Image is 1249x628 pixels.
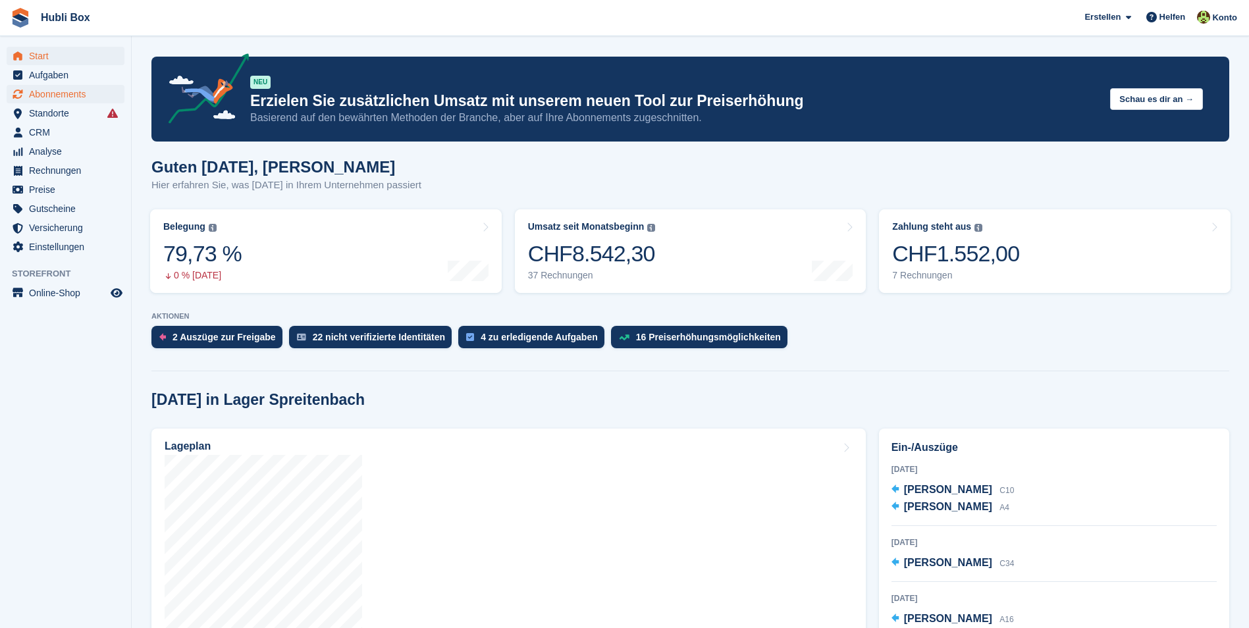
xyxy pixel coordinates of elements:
span: Aufgaben [29,66,108,84]
div: Zahlung steht aus [892,221,971,232]
span: Storefront [12,267,131,280]
a: menu [7,47,124,65]
span: [PERSON_NAME] [904,484,992,495]
div: CHF1.552,00 [892,240,1019,267]
a: Belegung 79,73 % 0 % [DATE] [150,209,502,293]
a: 4 zu erledigende Aufgaben [458,326,611,355]
a: menu [7,199,124,218]
a: menu [7,238,124,256]
a: Speisekarte [7,284,124,302]
a: 2 Auszüge zur Freigabe [151,326,289,355]
a: [PERSON_NAME] A4 [891,499,1009,516]
span: Einstellungen [29,238,108,256]
h1: Guten [DATE], [PERSON_NAME] [151,158,421,176]
span: Abonnements [29,85,108,103]
a: menu [7,123,124,142]
span: [PERSON_NAME] [904,501,992,512]
img: stora-icon-8386f47178a22dfd0bd8f6a31ec36ba5ce8667c1dd55bd0f319d3a0aa187defe.svg [11,8,30,28]
span: A16 [999,615,1013,624]
a: [PERSON_NAME] C10 [891,482,1015,499]
div: 37 Rechnungen [528,270,656,281]
div: Belegung [163,221,205,232]
img: verify_identity-adf6edd0f0f0b5bbfe63781bf79b02c33cf7c696d77639b501bdc392416b5a36.svg [297,333,306,341]
div: CHF8.542,30 [528,240,656,267]
h2: [DATE] in Lager Spreitenbach [151,391,365,409]
span: Helfen [1159,11,1186,24]
div: 7 Rechnungen [892,270,1019,281]
span: Standorte [29,104,108,122]
a: menu [7,180,124,199]
a: [PERSON_NAME] C34 [891,555,1015,572]
p: AKTIONEN [151,312,1229,321]
div: 79,73 % [163,240,242,267]
img: Luca Space4you [1197,11,1210,24]
button: Schau es dir an → [1110,88,1203,110]
div: 22 nicht verifizierte Identitäten [313,332,446,342]
img: price_increase_opportunities-93ffe204e8149a01c8c9dc8f82e8f89637d9d84a8eef4429ea346261dce0b2c0.svg [619,334,629,340]
span: Versicherung [29,219,108,237]
img: icon-info-grey-7440780725fd019a000dd9b08b2336e03edf1995a4989e88bcd33f0948082b44.svg [974,224,982,232]
img: task-75834270c22a3079a89374b754ae025e5fb1db73e45f91037f5363f120a921f8.svg [466,333,474,341]
div: Umsatz seit Monatsbeginn [528,221,645,232]
img: price-adjustments-announcement-icon-8257ccfd72463d97f412b2fc003d46551f7dbcb40ab6d574587a9cd5c0d94... [157,53,250,128]
span: Online-Shop [29,284,108,302]
span: A4 [999,503,1009,512]
a: menu [7,161,124,180]
i: Es sind Fehler bei der Synchronisierung von Smart-Einträgen aufgetreten [107,108,118,118]
a: menu [7,85,124,103]
img: move_outs_to_deallocate_icon-f764333ba52eb49d3ac5e1228854f67142a1ed5810a6f6cc68b1a99e826820c5.svg [159,333,166,341]
p: Hier erfahren Sie, was [DATE] in Ihrem Unternehmen passiert [151,178,421,193]
span: Erstellen [1084,11,1121,24]
a: Hubli Box [36,7,95,28]
a: 16 Preiserhöhungsmöglichkeiten [611,326,794,355]
a: menu [7,219,124,237]
a: Zahlung steht aus CHF1.552,00 7 Rechnungen [879,209,1231,293]
div: 0 % [DATE] [163,270,242,281]
div: NEU [250,76,271,89]
span: Preise [29,180,108,199]
div: 2 Auszüge zur Freigabe [173,332,276,342]
div: [DATE] [891,536,1217,548]
span: Gutscheine [29,199,108,218]
h2: Ein-/Auszüge [891,440,1217,456]
a: menu [7,66,124,84]
div: [DATE] [891,592,1217,604]
span: Start [29,47,108,65]
span: C34 [999,559,1014,568]
a: Vorschau-Shop [109,285,124,301]
span: [PERSON_NAME] [904,613,992,624]
span: Analyse [29,142,108,161]
span: [PERSON_NAME] [904,557,992,568]
a: menu [7,104,124,122]
p: Erzielen Sie zusätzlichen Umsatz mit unserem neuen Tool zur Preiserhöhung [250,92,1100,111]
img: icon-info-grey-7440780725fd019a000dd9b08b2336e03edf1995a4989e88bcd33f0948082b44.svg [209,224,217,232]
h2: Lageplan [165,440,211,452]
div: [DATE] [891,463,1217,475]
div: 4 zu erledigende Aufgaben [481,332,598,342]
p: Basierend auf den bewährten Methoden der Branche, aber auf Ihre Abonnements zugeschnitten. [250,111,1100,125]
span: Konto [1212,11,1237,24]
a: 22 nicht verifizierte Identitäten [289,326,459,355]
a: [PERSON_NAME] A16 [891,611,1014,628]
span: C10 [999,486,1014,495]
span: Rechnungen [29,161,108,180]
span: CRM [29,123,108,142]
div: 16 Preiserhöhungsmöglichkeiten [636,332,781,342]
a: Umsatz seit Monatsbeginn CHF8.542,30 37 Rechnungen [515,209,866,293]
a: menu [7,142,124,161]
img: icon-info-grey-7440780725fd019a000dd9b08b2336e03edf1995a4989e88bcd33f0948082b44.svg [647,224,655,232]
